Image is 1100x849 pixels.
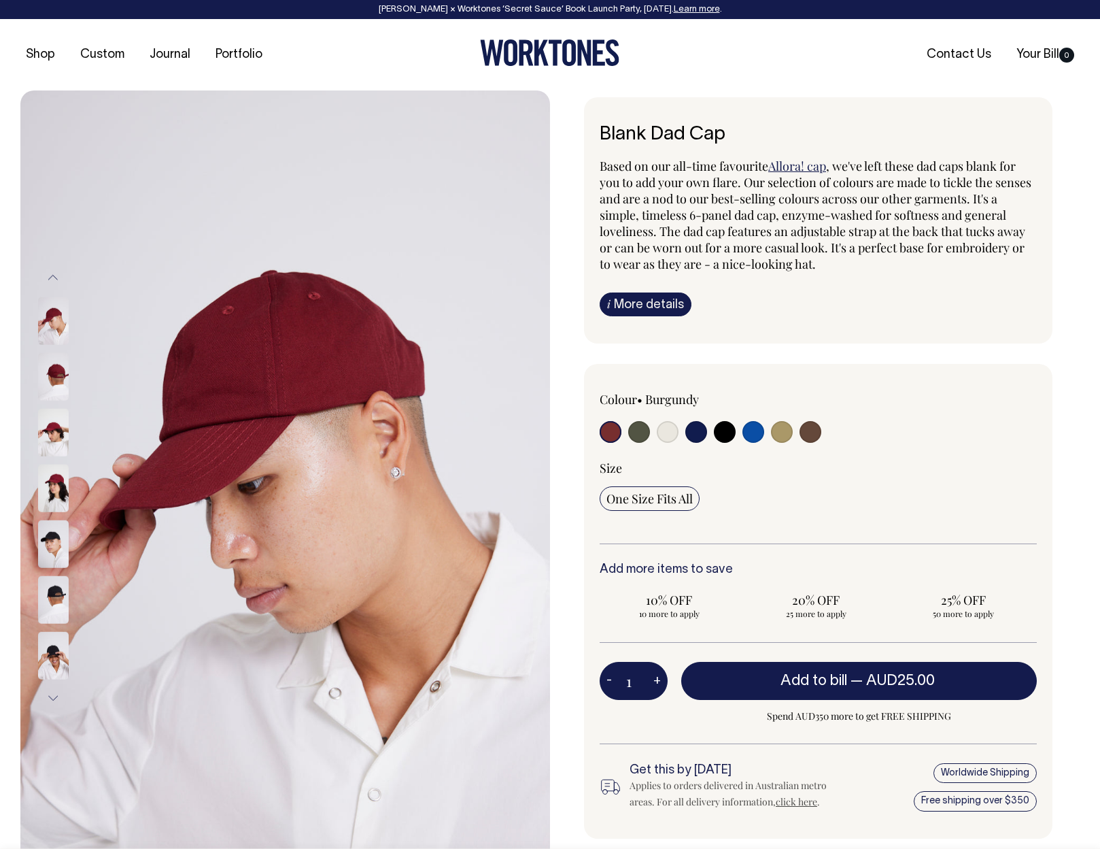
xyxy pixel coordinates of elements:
a: Shop [20,44,61,66]
img: black [38,631,69,679]
button: - [600,667,619,695]
a: Allora! cap [768,158,826,174]
div: Applies to orders delivered in Australian metro areas. For all delivery information, . [630,778,838,810]
img: black [38,576,69,623]
button: Add to bill —AUD25.00 [681,662,1037,700]
span: Spend AUD350 more to get FREE SHIPPING [681,708,1037,725]
a: Learn more [674,5,720,14]
input: One Size Fits All [600,486,700,511]
span: i [607,297,611,311]
span: 25 more to apply [753,608,878,619]
button: Next [43,683,63,714]
a: Contact Us [921,44,997,66]
a: iMore details [600,293,691,316]
h1: Blank Dad Cap [600,124,1037,146]
img: burgundy [38,464,69,512]
img: burgundy [38,352,69,400]
input: 10% OFF 10 more to apply [600,588,738,623]
a: Journal [144,44,196,66]
img: burgundy [38,297,69,344]
span: Add to bill [780,674,847,688]
div: Colour [600,391,774,407]
a: Portfolio [210,44,268,66]
span: Based on our all-time favourite [600,158,768,174]
input: 25% OFF 50 more to apply [894,588,1033,623]
span: 20% OFF [753,592,878,608]
span: 25% OFF [901,592,1026,608]
a: Your Bill0 [1011,44,1080,66]
label: Burgundy [645,391,699,407]
span: — [850,674,938,688]
button: Previous [43,263,63,293]
h6: Get this by [DATE] [630,764,838,778]
img: burgundy [38,408,69,456]
span: 10% OFF [606,592,732,608]
a: click here [776,795,817,808]
span: AUD25.00 [866,674,935,688]
span: 10 more to apply [606,608,732,619]
span: , we've left these dad caps blank for you to add your own flare. Our selection of colours are mad... [600,158,1031,272]
span: 0 [1059,48,1074,63]
span: 50 more to apply [901,608,1026,619]
button: + [647,667,668,695]
input: 20% OFF 25 more to apply [746,588,885,623]
a: Custom [75,44,130,66]
img: black [38,520,69,567]
span: One Size Fits All [606,490,693,507]
div: [PERSON_NAME] × Worktones ‘Secret Sauce’ Book Launch Party, [DATE]. . [14,5,1086,14]
div: Size [600,460,1037,476]
h6: Add more items to save [600,563,1037,577]
span: • [637,391,642,407]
